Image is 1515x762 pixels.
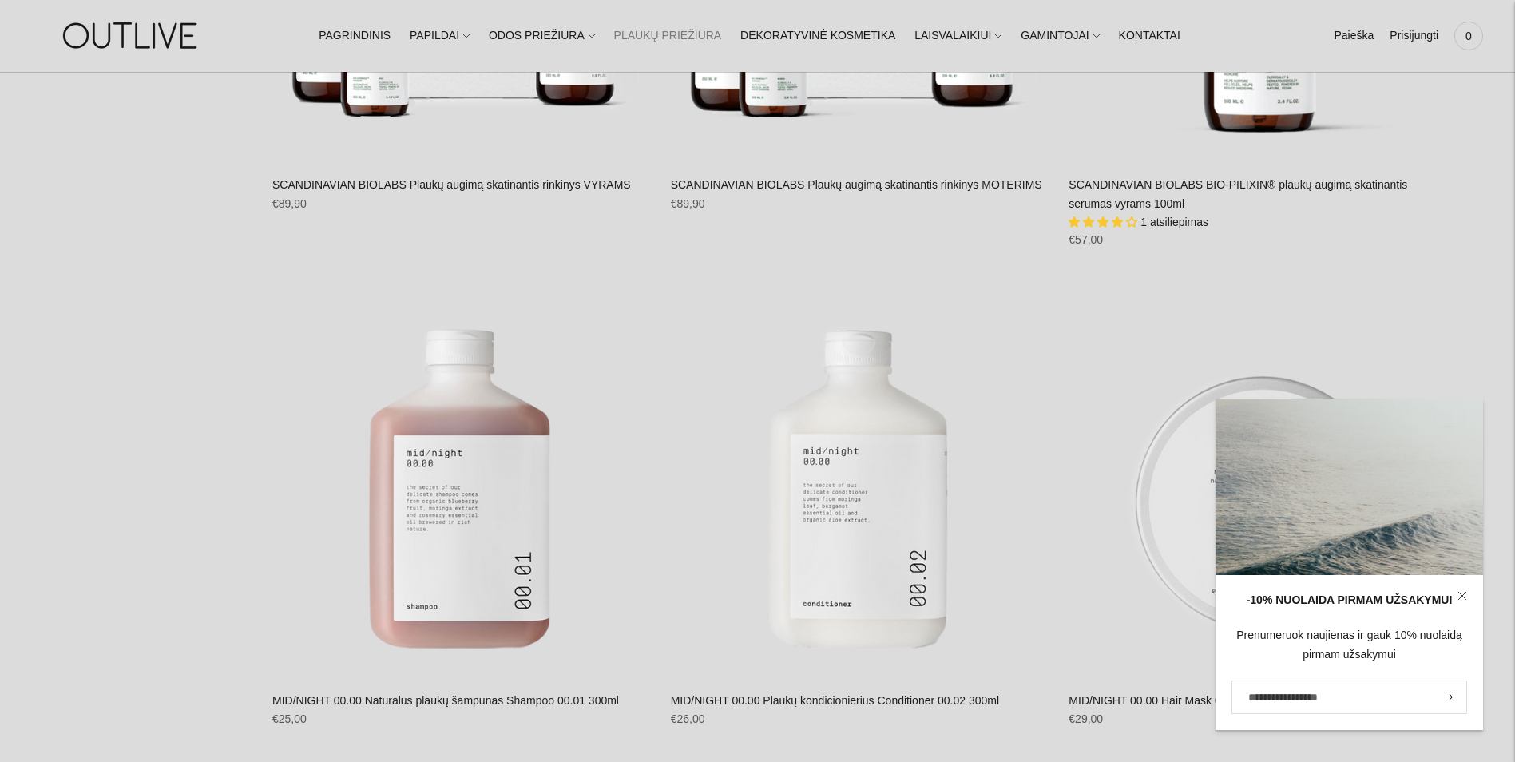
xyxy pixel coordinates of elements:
[1231,591,1467,610] div: -10% NUOLAIDA PIRMAM UŽSAKYMUI
[1069,694,1409,707] a: MID/NIGHT 00.00 Hair Mask 00.03 Atstatanti kaukė plaukams 200ml
[272,293,655,676] a: MID/NIGHT 00.00 Natūralus plaukų šampūnas Shampoo 00.01 300ml
[272,197,307,210] span: €89,90
[1069,216,1140,228] span: 4.00 stars
[319,18,391,54] a: PAGRINDINIS
[671,293,1053,676] a: MID/NIGHT 00.00 Plaukų kondicionierius Conditioner 00.02 300ml
[1021,18,1099,54] a: GAMINTOJAI
[272,178,631,191] a: SCANDINAVIAN BIOLABS Plaukų augimą skatinantis rinkinys VYRAMS
[1069,293,1451,676] a: MID/NIGHT 00.00 Hair Mask 00.03 Atstatanti kaukė plaukams 200ml
[671,694,999,707] a: MID/NIGHT 00.00 Plaukų kondicionierius Conditioner 00.02 300ml
[1069,233,1103,246] span: €57,00
[1069,178,1407,210] a: SCANDINAVIAN BIOLABS BIO-PILIXIN® plaukų augimą skatinantis serumas vyrams 100ml
[1457,25,1480,47] span: 0
[1390,18,1438,54] a: Prisijungti
[32,8,232,63] img: OUTLIVE
[1140,216,1208,228] span: 1 atsiliepimas
[272,694,619,707] a: MID/NIGHT 00.00 Natūralus plaukų šampūnas Shampoo 00.01 300ml
[1119,18,1180,54] a: KONTAKTAI
[614,18,722,54] a: PLAUKŲ PRIEŽIŪRA
[671,712,705,725] span: €26,00
[272,712,307,725] span: €25,00
[410,18,470,54] a: PAPILDAI
[914,18,1001,54] a: LAISVALAIKIUI
[671,178,1042,191] a: SCANDINAVIAN BIOLABS Plaukų augimą skatinantis rinkinys MOTERIMS
[1454,18,1483,54] a: 0
[489,18,595,54] a: ODOS PRIEŽIŪRA
[1231,626,1467,665] div: Prenumeruok naujienas ir gauk 10% nuolaidą pirmam užsakymui
[1334,18,1374,54] a: Paieška
[1069,712,1103,725] span: €29,00
[740,18,895,54] a: DEKORATYVINĖ KOSMETIKA
[671,197,705,210] span: €89,90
